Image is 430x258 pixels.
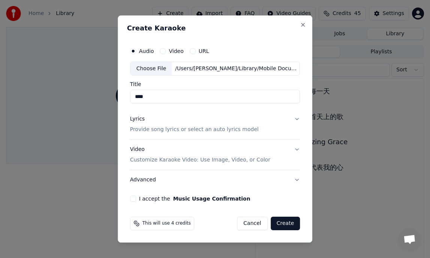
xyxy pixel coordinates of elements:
[139,196,250,201] label: I accept the
[169,48,184,54] label: Video
[130,146,270,164] div: Video
[271,217,300,230] button: Create
[127,25,303,32] h2: Create Karaoke
[173,196,250,201] button: I accept the
[130,140,300,170] button: VideoCustomize Karaoke Video: Use Image, Video, or Color
[130,126,259,134] p: Provide song lyrics or select an auto lyrics model
[139,48,154,54] label: Audio
[130,110,300,140] button: LyricsProvide song lyrics or select an auto lyrics model
[237,217,267,230] button: Cancel
[130,170,300,190] button: Advanced
[142,220,191,226] span: This will use 4 credits
[172,65,300,72] div: /Users/[PERSON_NAME]/Library/Mobile Documents/com~apple~CloudDocs/Songs/Karaoke/我的負擔.m4a
[130,82,300,87] label: Title
[130,156,270,164] p: Customize Karaoke Video: Use Image, Video, or Color
[130,116,145,123] div: Lyrics
[199,48,209,54] label: URL
[130,62,172,75] div: Choose File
